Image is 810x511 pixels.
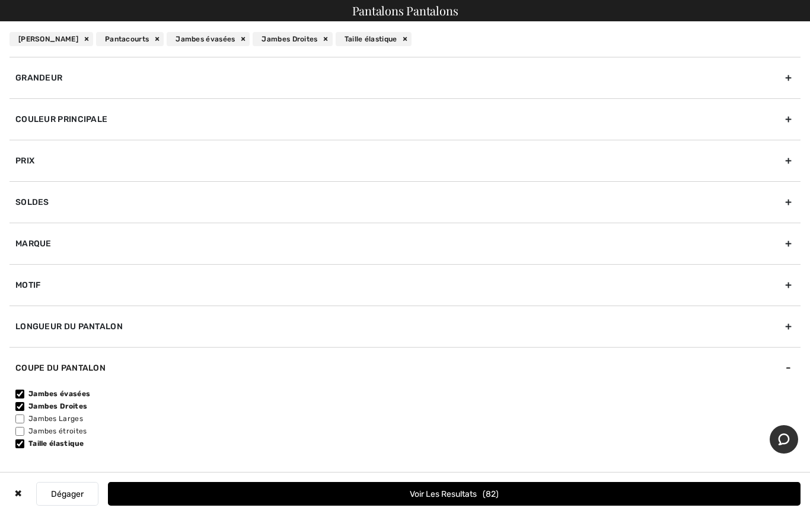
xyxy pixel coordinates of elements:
div: ✖ [9,482,27,506]
div: Couleur Principale [9,98,801,140]
div: Marque [9,223,801,264]
div: Prix [9,140,801,181]
label: Taille élastique [15,438,801,449]
button: Voir les resultats82 [108,482,801,506]
div: Soldes [9,181,801,223]
button: Dégager [36,482,98,506]
div: Motif [9,264,801,306]
input: Jambes Larges [15,414,24,423]
label: Jambes évasées [15,388,801,399]
div: Jambes Droites [253,32,332,46]
div: [PERSON_NAME] [9,32,93,46]
label: Jambes étroites [15,426,801,436]
div: Coupe du pantalon [9,347,801,388]
div: Pantacourts [96,32,164,46]
div: Longueur du pantalon [9,306,801,347]
span: 82 [483,489,499,499]
div: Taille élastique [336,32,412,46]
input: Jambes étroites [15,427,24,436]
input: Jambes évasées [15,390,24,398]
label: Jambes Larges [15,413,801,424]
div: Jambes évasées [167,32,250,46]
label: Jambes Droites [15,401,801,412]
input: Jambes Droites [15,402,24,411]
iframe: Ouvre un widget dans lequel vous pouvez chatter avec l’un de nos agents [770,425,798,455]
div: Grandeur [9,57,801,98]
input: Taille élastique [15,439,24,448]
